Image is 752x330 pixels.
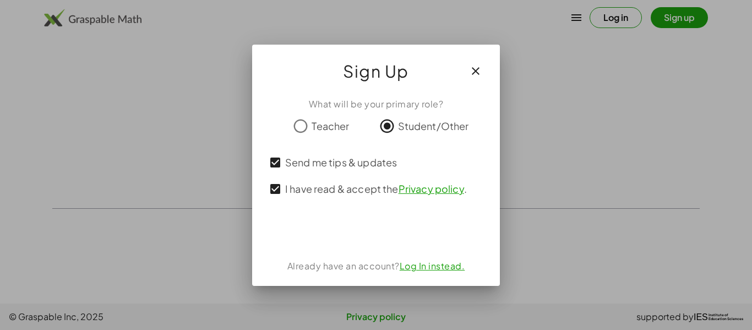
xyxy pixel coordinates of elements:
[343,58,409,84] span: Sign Up
[285,155,397,170] span: Send me tips & updates
[320,219,432,243] iframe: Sign in with Google Button
[285,181,467,196] span: I have read & accept the .
[400,260,465,272] a: Log In instead.
[265,98,487,111] div: What will be your primary role?
[398,118,469,133] span: Student/Other
[265,259,487,273] div: Already have an account?
[312,118,349,133] span: Teacher
[399,182,464,195] a: Privacy policy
